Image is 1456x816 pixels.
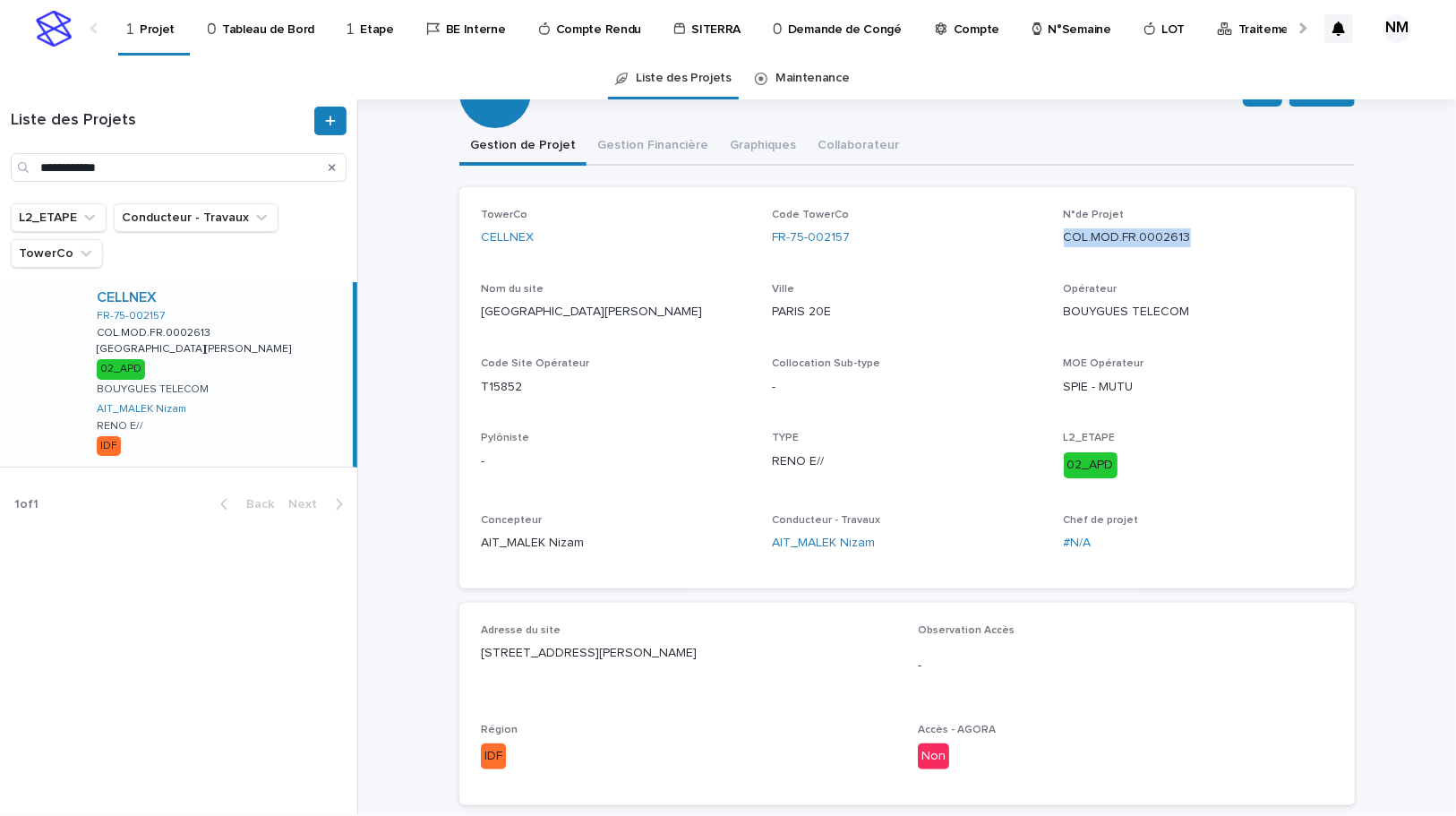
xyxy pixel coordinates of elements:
span: Next [288,498,328,511]
button: Collaborateur [807,128,910,166]
a: FR-75-002157 [772,228,850,247]
p: [GEOGRAPHIC_DATA][PERSON_NAME] [481,303,750,322]
button: Next [281,496,357,512]
p: [STREET_ADDRESS][PERSON_NAME] [481,644,896,663]
p: AIT_MALEK Nizam [481,534,750,553]
div: IDF [481,743,506,769]
p: T15852 [481,378,750,397]
span: Concepteur [481,515,542,526]
div: NM [1383,14,1411,43]
p: COL.MOD.FR.0002613 [1064,228,1333,247]
div: 02_APD [1064,452,1118,478]
p: - [772,378,1041,397]
p: PARIS 20E [772,303,1041,322]
span: Chef de projet [1064,515,1139,526]
a: Maintenance [775,57,850,99]
p: [GEOGRAPHIC_DATA][PERSON_NAME] [97,339,295,356]
button: Graphiques [719,128,807,166]
span: TYPE [772,433,799,443]
a: FR-75-002157 [97,310,165,322]
span: Accès - AGORA [918,725,996,735]
a: Liste des Projets [636,57,732,99]
a: CELLNEX [97,289,157,306]
span: L2_ETAPE [1064,433,1116,443]
a: AIT_MALEK Nizam [772,534,875,553]
div: IDF [97,436,121,456]
span: TowerCo [481,210,527,220]
span: Nom du site [481,284,544,295]
a: AIT_MALEK Nizam [97,403,186,416]
p: COL.MOD.FR.0002613 [97,323,214,339]
span: Conducteur - Travaux [772,515,880,526]
span: Code Site Opérateur [481,358,589,369]
p: SPIE - MUTU [1064,378,1333,397]
button: Back [206,496,281,512]
a: CELLNEX [481,228,534,247]
div: 02_APD [97,359,145,379]
p: RENO E// [772,452,1041,471]
button: TowerCo [11,239,103,268]
span: MOE Opérateur [1064,358,1144,369]
span: N°de Projet [1064,210,1125,220]
span: Pylôniste [481,433,529,443]
div: CE [459,7,531,105]
span: Région [481,725,518,735]
button: Conducteur - Travaux [114,203,278,232]
input: Search [11,153,347,182]
h1: Liste des Projets [11,111,311,131]
a: #N/A [1064,534,1092,553]
button: Gestion de Projet [459,128,587,166]
div: Non [918,743,949,769]
span: Adresse du site [481,625,561,636]
p: BOUYGUES TELECOM [1064,303,1333,322]
p: - [918,657,1333,675]
span: Observation Accès [918,625,1015,636]
p: - [481,452,750,471]
span: Opérateur [1064,284,1118,295]
span: Code TowerCo [772,210,849,220]
img: stacker-logo-s-only.png [36,11,72,47]
p: BOUYGUES TELECOM [97,383,209,396]
span: Back [236,498,274,511]
button: Gestion Financière [587,128,719,166]
span: Ville [772,284,794,295]
span: Collocation Sub-type [772,358,880,369]
p: RENO E// [97,420,143,433]
button: L2_ETAPE [11,203,107,232]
